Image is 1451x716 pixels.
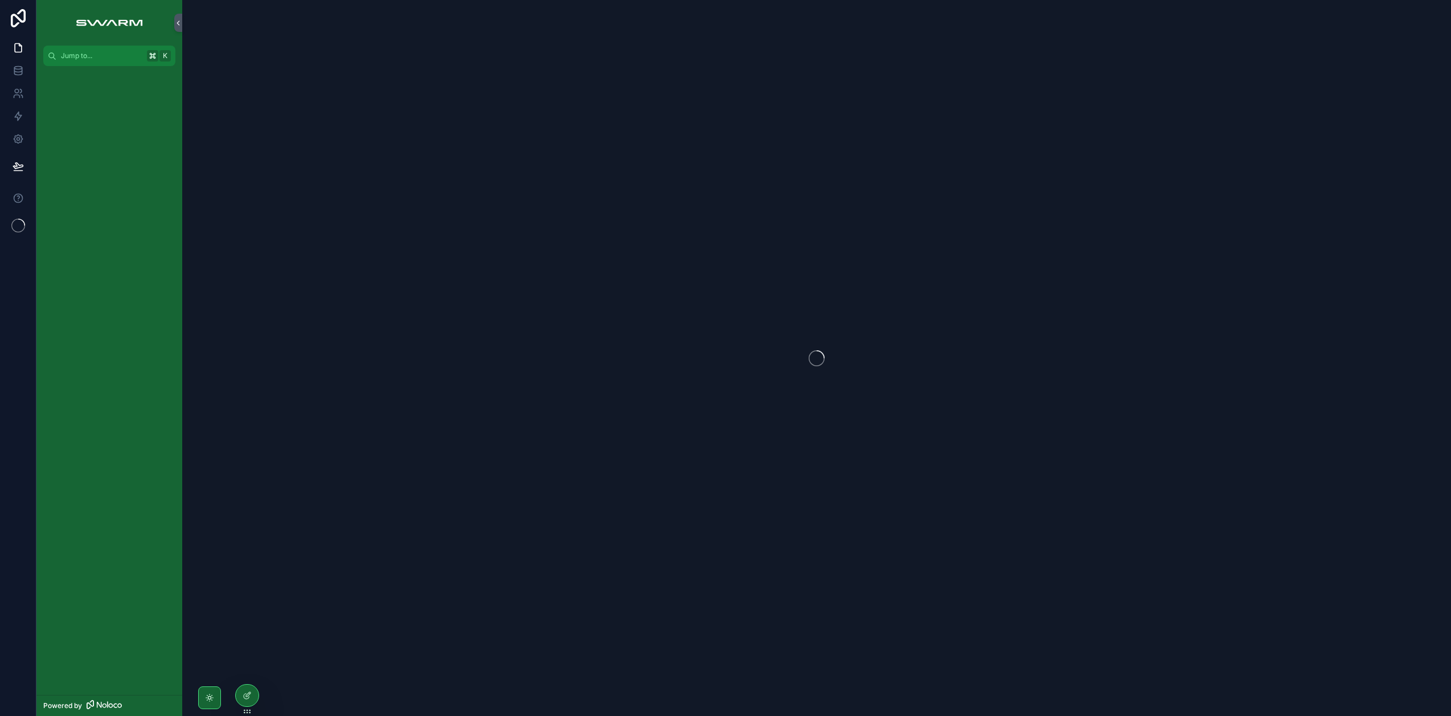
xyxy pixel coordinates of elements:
[36,66,182,87] div: scrollable content
[43,701,82,710] span: Powered by
[161,51,170,60] span: K
[43,46,175,66] button: Jump to...K
[61,51,142,60] span: Jump to...
[70,14,148,32] img: App logo
[36,695,182,716] a: Powered by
